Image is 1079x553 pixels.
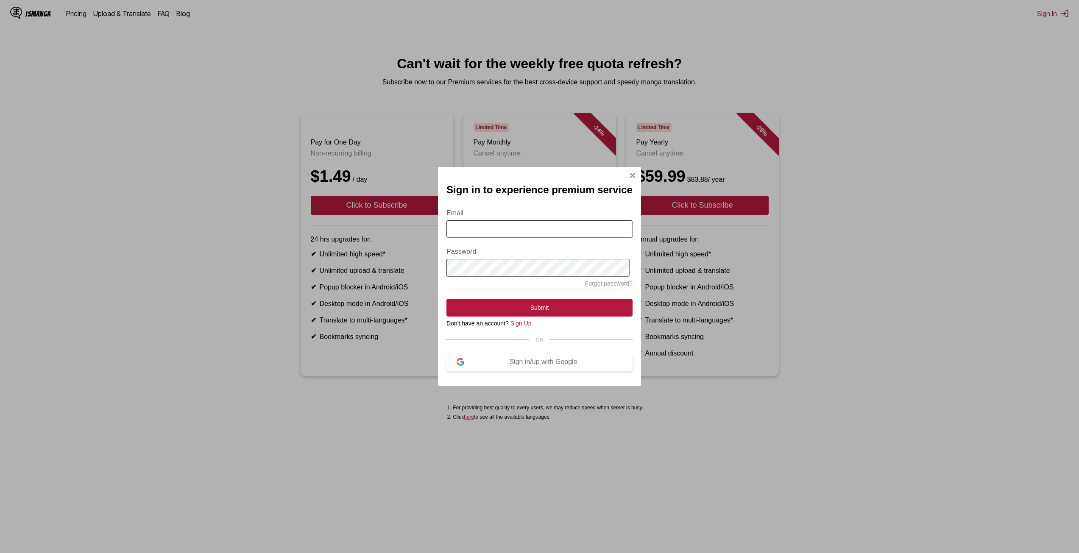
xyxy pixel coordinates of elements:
button: Submit [446,299,633,317]
h2: Sign in to experience premium service [446,184,633,196]
a: Sign Up [510,320,532,327]
label: Email [446,209,633,217]
img: Close [629,172,636,179]
div: Sign In Modal [438,167,641,386]
img: google-logo [457,358,464,366]
div: OR [446,337,633,343]
div: Don't have an account? [446,320,633,327]
a: Forgot password? [585,280,633,287]
div: Sign in/up with Google [464,358,622,366]
button: Sign in/up with Google [446,353,633,371]
label: Password [446,248,633,256]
